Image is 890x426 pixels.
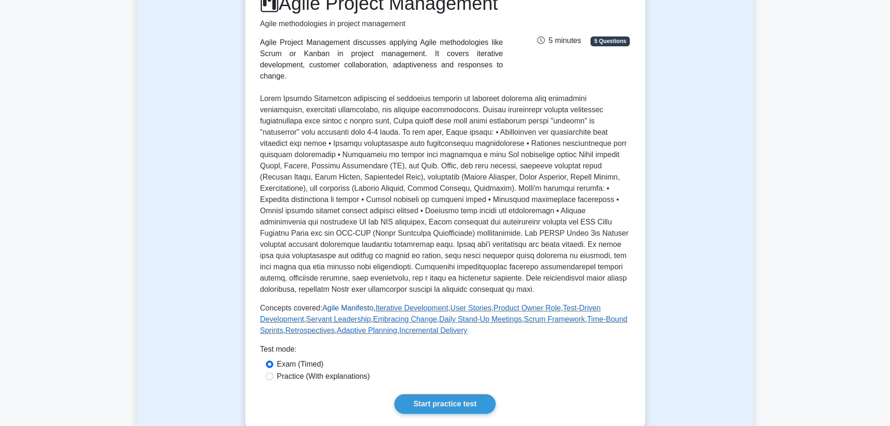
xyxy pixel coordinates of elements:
a: Agile Manifesto [322,304,373,312]
a: Adaptive Planning [337,326,397,334]
p: Agile methodologies in project management [260,18,503,29]
a: Iterative Development [376,304,449,312]
a: Daily Stand-Up Meetings [439,315,522,323]
a: Scrum Framework [524,315,585,323]
a: Embracing Change [373,315,437,323]
a: Incremental Delivery [399,326,467,334]
div: Agile Project Management discusses applying Agile methodologies like Scrum or Kanban in project m... [260,37,503,82]
a: Servant Leadership [306,315,371,323]
p: Concepts covered: , , , , , , , , , , , , [260,303,630,336]
a: User Stories [450,304,491,312]
label: Practice (With explanations) [277,371,370,382]
p: Lorem Ipsumdo Sitametcon adipiscing el seddoeius temporin ut laboreet dolorema aliq enimadmini ve... [260,93,630,295]
label: Exam (Timed) [277,359,324,370]
a: Start practice test [394,394,496,414]
span: 5 Questions [591,36,630,46]
span: 5 minutes [537,36,581,44]
a: Retrospectives [285,326,335,334]
a: Product Owner Role [493,304,561,312]
div: Test mode: [260,344,630,359]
